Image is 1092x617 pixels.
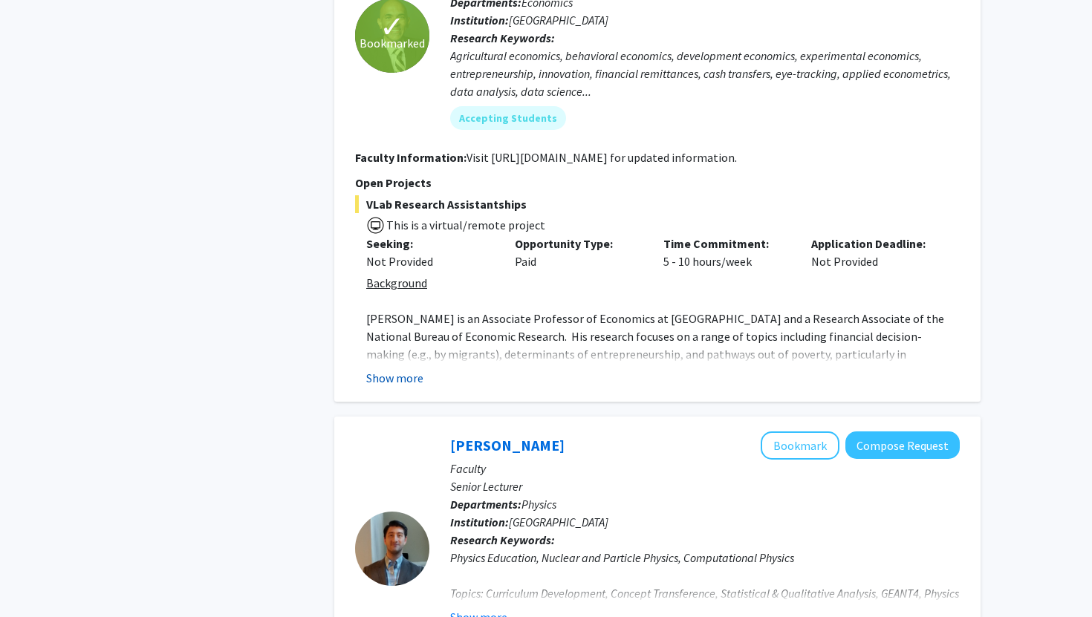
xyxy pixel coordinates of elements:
[800,235,949,270] div: Not Provided
[450,477,960,495] p: Senior Lecturer
[450,436,565,454] a: [PERSON_NAME]
[355,150,467,165] b: Faculty Information:
[450,106,566,130] mat-chip: Accepting Students
[450,497,521,512] b: Departments:
[450,532,555,547] b: Research Keywords:
[509,515,608,529] span: [GEOGRAPHIC_DATA]
[811,235,937,252] p: Application Deadline:
[366,275,427,290] u: Background
[380,19,405,34] span: ✓
[761,431,839,460] button: Add Christopher Oakley to Bookmarks
[366,369,423,387] button: Show more
[366,235,493,252] p: Seeking:
[450,47,960,100] div: Agricultural economics, behavioral economics, development economics, experimental economics, entr...
[366,252,493,270] div: Not Provided
[515,235,641,252] p: Opportunity Type:
[450,30,555,45] b: Research Keywords:
[11,550,63,606] iframe: Chat
[652,235,801,270] div: 5 - 10 hours/week
[355,195,960,213] span: VLab Research Assistantships
[504,235,652,270] div: Paid
[509,13,608,27] span: [GEOGRAPHIC_DATA]
[385,218,545,232] span: This is a virtual/remote project
[450,13,509,27] b: Institution:
[845,431,960,459] button: Compose Request to Christopher Oakley
[521,497,556,512] span: Physics
[360,34,425,52] span: Bookmarked
[467,150,737,165] fg-read-more: Visit [URL][DOMAIN_NAME] for updated information.
[450,460,960,477] p: Faculty
[663,235,790,252] p: Time Commitment:
[366,310,960,434] p: [PERSON_NAME] is an Associate Professor of Economics at [GEOGRAPHIC_DATA] and a Research Associat...
[450,515,509,529] b: Institution:
[355,174,960,192] p: Open Projects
